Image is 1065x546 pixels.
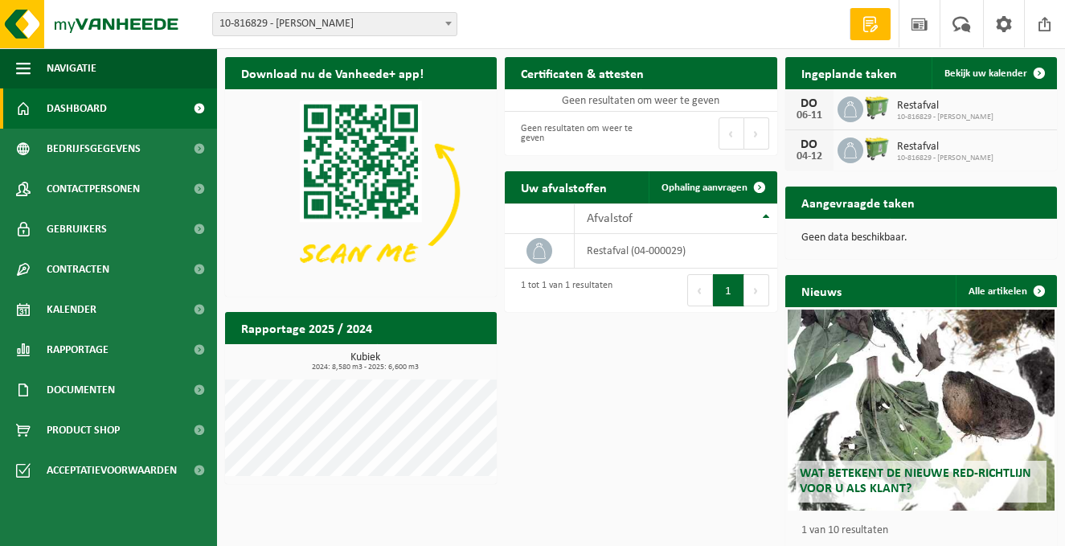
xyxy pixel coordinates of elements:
td: Geen resultaten om weer te geven [505,89,776,112]
span: 10-816829 - [PERSON_NAME] [897,154,993,163]
h2: Certificaten & attesten [505,57,660,88]
h2: Rapportage 2025 / 2024 [225,312,388,343]
img: Download de VHEPlus App [225,89,497,294]
a: Wat betekent de nieuwe RED-richtlijn voor u als klant? [788,310,1055,511]
img: WB-0660-HPE-GN-50 [863,135,891,162]
div: 06-11 [793,110,825,121]
span: Documenten [47,370,115,410]
h3: Kubiek [233,352,497,372]
h2: Nieuws [785,275,858,306]
div: 1 tot 1 van 1 resultaten [513,273,612,308]
span: 10-816829 - [PERSON_NAME] [897,113,993,122]
span: Navigatie [47,48,96,88]
span: Contracten [47,249,109,289]
a: Bekijk uw kalender [932,57,1055,89]
span: 10-816829 - VAN DEN BERGHE LUC - HAALTERT [213,13,457,35]
span: 2024: 8,580 m3 - 2025: 6,600 m3 [233,363,497,372]
h2: Aangevraagde taken [785,187,931,218]
div: DO [793,97,825,110]
button: Next [744,274,769,306]
span: Restafval [897,141,993,154]
p: Geen data beschikbaar. [801,232,1041,244]
span: Acceptatievoorwaarden [47,450,177,491]
div: Geen resultaten om weer te geven [513,116,633,151]
button: Previous [719,117,744,150]
div: 04-12 [793,151,825,162]
span: Product Shop [47,410,120,450]
span: 10-816829 - VAN DEN BERGHE LUC - HAALTERT [212,12,457,36]
p: 1 van 10 resultaten [801,525,1049,536]
button: Previous [687,274,713,306]
span: Kalender [47,289,96,330]
span: Gebruikers [47,209,107,249]
span: Rapportage [47,330,109,370]
h2: Download nu de Vanheede+ app! [225,57,440,88]
button: 1 [713,274,744,306]
img: WB-0660-HPE-GN-50 [863,94,891,121]
span: Ophaling aanvragen [662,183,748,193]
span: Dashboard [47,88,107,129]
span: Bedrijfsgegevens [47,129,141,169]
span: Wat betekent de nieuwe RED-richtlijn voor u als klant? [800,467,1031,495]
h2: Uw afvalstoffen [505,171,623,203]
button: Next [744,117,769,150]
a: Alle artikelen [956,275,1055,307]
td: restafval (04-000029) [575,234,777,269]
div: DO [793,138,825,151]
span: Restafval [897,100,993,113]
a: Bekijk rapportage [377,343,495,376]
a: Ophaling aanvragen [649,171,776,203]
span: Bekijk uw kalender [944,68,1027,79]
span: Contactpersonen [47,169,140,209]
h2: Ingeplande taken [785,57,913,88]
span: Afvalstof [587,212,633,225]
